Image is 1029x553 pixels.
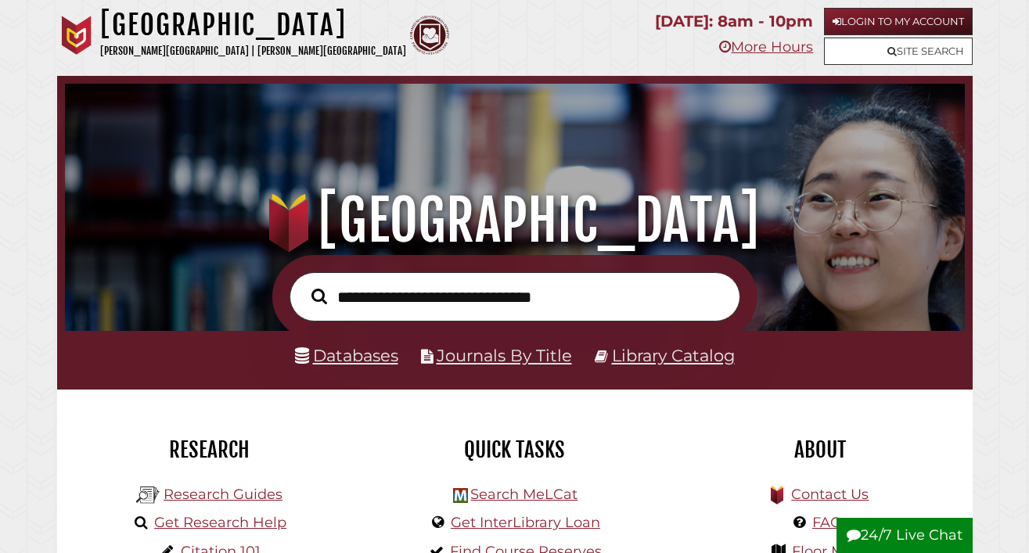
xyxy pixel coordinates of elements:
[164,486,282,503] a: Research Guides
[791,486,869,503] a: Contact Us
[453,488,468,503] img: Hekman Library Logo
[57,16,96,55] img: Calvin University
[655,8,813,35] p: [DATE]: 8am - 10pm
[824,8,973,35] a: Login to My Account
[612,346,735,365] a: Library Catalog
[295,346,398,365] a: Databases
[451,514,600,531] a: Get InterLibrary Loan
[136,483,160,507] img: Hekman Library Logo
[154,514,286,531] a: Get Research Help
[470,486,577,503] a: Search MeLCat
[374,436,656,463] h2: Quick Tasks
[719,38,813,56] a: More Hours
[410,16,449,55] img: Calvin Theological Seminary
[69,436,351,463] h2: Research
[437,346,572,365] a: Journals By Title
[100,42,406,60] p: [PERSON_NAME][GEOGRAPHIC_DATA] | [PERSON_NAME][GEOGRAPHIC_DATA]
[679,436,961,463] h2: About
[304,285,335,308] button: Search
[824,38,973,65] a: Site Search
[812,514,849,531] a: FAQs
[311,288,327,304] i: Search
[100,8,406,42] h1: [GEOGRAPHIC_DATA]
[80,186,949,255] h1: [GEOGRAPHIC_DATA]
